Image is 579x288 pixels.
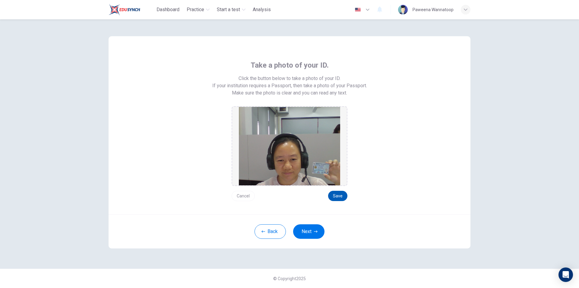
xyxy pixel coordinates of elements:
span: Practice [187,6,204,13]
span: Dashboard [157,6,179,13]
button: Cancel [232,191,255,201]
div: Open Intercom Messenger [558,267,573,282]
img: preview screemshot [239,107,340,185]
button: Practice [184,4,212,15]
div: Paweena Wannatoop [413,6,454,13]
button: Save [328,191,347,201]
img: Train Test logo [109,4,140,16]
button: Analysis [250,4,273,15]
img: en [354,8,362,12]
button: Start a test [214,4,248,15]
span: Analysis [253,6,271,13]
span: Click the button below to take a photo of your ID. If your institution requires a Passport, then ... [212,75,367,89]
button: Next [293,224,324,239]
img: Profile picture [398,5,408,14]
a: Train Test logo [109,4,154,16]
span: Start a test [217,6,240,13]
button: Back [255,224,286,239]
span: © Copyright 2025 [273,276,306,281]
span: Take a photo of your ID. [251,60,329,70]
button: Dashboard [154,4,182,15]
span: Make sure the photo is clear and you can read any text. [232,89,347,97]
